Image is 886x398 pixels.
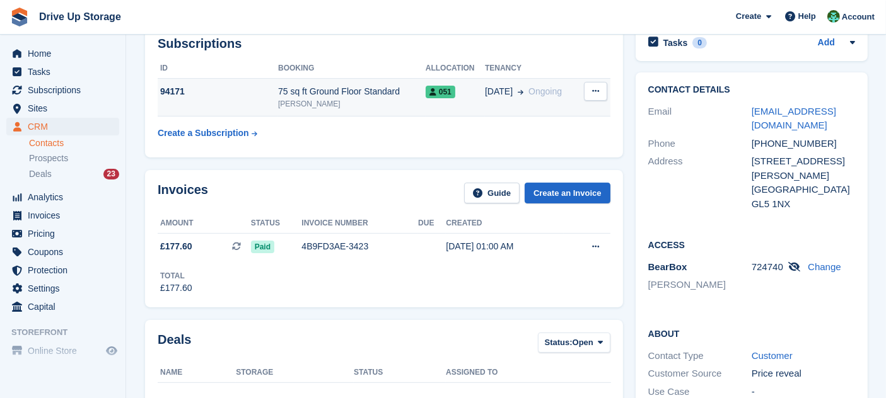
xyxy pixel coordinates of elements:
span: Pricing [28,225,103,242]
th: Name [158,363,236,383]
th: Assigned to [446,363,610,383]
div: [PERSON_NAME] [278,98,426,110]
div: 23 [103,169,119,179]
img: Camille [827,10,840,23]
span: Invoices [28,207,103,224]
th: Created [446,213,564,234]
a: menu [6,342,119,360]
th: Storage [236,363,354,383]
a: menu [6,99,119,117]
a: menu [6,81,119,99]
div: 4B9FD3AE-3423 [301,240,418,253]
div: Price reveal [752,367,855,381]
th: ID [158,59,278,79]
a: Prospects [29,152,119,165]
a: menu [6,298,119,316]
div: [STREET_ADDRESS] [752,154,855,169]
a: menu [6,188,119,206]
div: GL5 1NX [752,197,855,212]
h2: Contact Details [648,85,855,95]
a: menu [6,280,119,297]
span: Subscriptions [28,81,103,99]
span: Online Store [28,342,103,360]
span: Ongoing [528,86,562,96]
a: Customer [752,350,793,361]
a: Drive Up Storage [34,6,126,27]
a: Preview store [104,343,119,358]
div: Phone [648,137,752,151]
a: Create a Subscription [158,122,257,145]
span: Status: [545,336,573,349]
th: Status [354,363,446,383]
h2: Tasks [663,37,688,48]
span: Coupons [28,243,103,261]
th: Booking [278,59,426,79]
th: Status [251,213,302,234]
h2: About [648,327,855,339]
span: CRM [28,118,103,135]
div: Customer Source [648,367,752,381]
span: Open [573,336,593,349]
a: menu [6,225,119,242]
span: Storefront [11,326,125,339]
div: 75 sq ft Ground Floor Standard [278,85,426,98]
h2: Deals [158,333,191,356]
span: Home [28,45,103,62]
div: [PERSON_NAME] [752,169,855,183]
span: Help [798,10,816,23]
span: 724740 [752,261,783,272]
a: menu [6,45,119,62]
span: Create [736,10,761,23]
a: menu [6,63,119,81]
a: [EMAIL_ADDRESS][DOMAIN_NAME] [752,106,836,131]
span: Analytics [28,188,103,206]
span: £177.60 [160,240,192,253]
div: [GEOGRAPHIC_DATA] [752,183,855,197]
a: Deals 23 [29,168,119,181]
div: Email [648,105,752,133]
th: Tenancy [485,59,578,79]
div: 94171 [158,85,278,98]
th: Amount [158,213,251,234]
span: Deals [29,168,52,180]
span: BearBox [648,261,687,272]
a: menu [6,207,119,224]
div: Contact Type [648,349,752,363]
span: [DATE] [485,85,513,98]
a: Create an Invoice [525,183,610,203]
div: £177.60 [160,281,192,295]
span: Protection [28,261,103,279]
li: [PERSON_NAME] [648,278,752,292]
h2: Access [648,238,855,251]
a: Contacts [29,137,119,149]
span: Prospects [29,152,68,164]
div: Total [160,270,192,281]
span: Capital [28,298,103,316]
th: Invoice number [301,213,418,234]
div: Create a Subscription [158,127,249,140]
span: Sites [28,99,103,117]
span: Account [842,11,875,23]
span: Tasks [28,63,103,81]
div: [DATE] 01:00 AM [446,240,564,253]
h2: Invoices [158,183,208,203]
div: Address [648,154,752,211]
a: menu [6,118,119,135]
a: Guide [464,183,520,203]
a: Add [818,36,835,50]
h2: Subscriptions [158,37,610,51]
div: [PHONE_NUMBER] [752,137,855,151]
a: menu [6,243,119,261]
a: menu [6,261,119,279]
th: Due [418,213,446,234]
th: Allocation [426,59,485,79]
a: Change [808,261,841,272]
img: stora-icon-8386f47178a22dfd0bd8f6a31ec36ba5ce8667c1dd55bd0f319d3a0aa187defe.svg [10,8,29,26]
div: 0 [692,37,707,48]
span: Paid [251,241,274,253]
span: 051 [426,86,455,98]
button: Status: Open [538,333,610,353]
span: Settings [28,280,103,297]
